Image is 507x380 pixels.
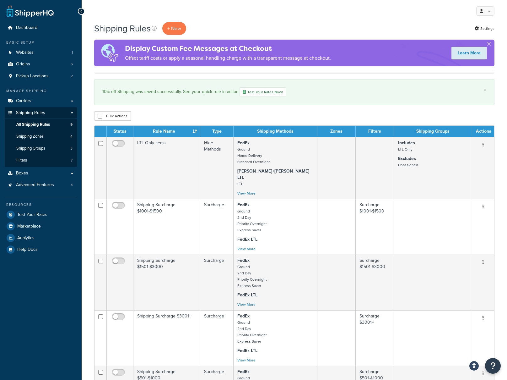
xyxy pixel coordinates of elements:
[237,246,256,252] a: View More
[133,255,200,310] td: Shipping Surcharge $1501-$3000
[5,143,77,154] li: Shipping Groups
[5,155,77,166] a: Filters 7
[5,179,77,191] a: Advanced Features 4
[237,140,250,146] strong: FedEx
[107,126,133,137] th: Status
[200,137,234,199] td: Hide Methods
[5,221,77,232] a: Marketplace
[16,122,50,127] span: All Shipping Rules
[5,143,77,154] a: Shipping Groups 5
[5,58,77,70] li: Origins
[71,62,73,67] span: 6
[133,310,200,366] td: Shipping Surcharge $3001+
[5,95,77,107] a: Carriers
[17,212,47,218] span: Test Your Rates
[5,58,77,70] a: Origins 6
[472,126,494,137] th: Actions
[398,155,416,162] strong: Excludes
[394,126,472,137] th: Shipping Groups
[5,119,77,130] li: All Shipping Rules
[16,50,34,55] span: Websites
[398,140,415,146] strong: Includes
[5,131,77,142] li: Shipping Zones
[5,107,77,119] a: Shipping Rules
[16,171,28,176] span: Boxes
[398,146,413,152] small: LTL Only
[451,47,487,59] a: Learn More
[5,119,77,130] a: All Shipping Rules 9
[17,247,38,252] span: Help Docs
[133,137,200,199] td: LTL Only Items
[356,199,394,255] td: Surcharge $1001-$1500
[5,232,77,244] a: Analytics
[485,358,501,374] button: Open Resource Center
[240,87,286,97] a: Test Your Rates Now!
[237,347,257,354] strong: FedEx LTL
[16,182,54,188] span: Advanced Features
[5,179,77,191] li: Advanced Features
[5,209,77,220] a: Test Your Rates
[16,74,49,79] span: Pickup Locations
[16,146,45,151] span: Shipping Groups
[237,208,267,233] small: Ground 2nd Day Priority Overnight Express Saver
[237,264,267,289] small: Ground 2nd Day Priority Overnight Express Saver
[237,181,243,187] small: LTL
[237,190,256,196] a: View More
[200,126,234,137] th: Type
[5,131,77,142] a: Shipping Zones 4
[16,158,27,163] span: Filters
[237,357,256,363] a: View More
[356,310,394,366] td: Surcharge $3001+
[484,87,486,92] a: ×
[5,88,77,94] div: Manage Shipping
[102,87,486,97] div: 10% off Shipping was saved successfully. See your quick rule in action
[200,310,234,366] td: Surcharge
[5,47,77,58] li: Websites
[5,107,77,167] li: Shipping Rules
[133,126,200,137] th: Rule Name : activate to sort column ascending
[237,257,250,264] strong: FedEx
[16,98,31,104] span: Carriers
[200,255,234,310] td: Surcharge
[5,168,77,179] a: Boxes
[5,40,77,45] div: Basic Setup
[237,201,250,208] strong: FedEx
[71,74,73,79] span: 2
[71,158,73,163] span: 7
[356,255,394,310] td: Surcharge $1501-$3000
[237,368,250,375] strong: FedEx
[5,22,77,34] a: Dashboard
[16,25,37,30] span: Dashboard
[5,244,77,255] a: Help Docs
[475,24,494,33] a: Settings
[237,292,257,298] strong: FedEx LTL
[5,155,77,166] li: Filters
[237,313,250,319] strong: FedEx
[237,236,257,243] strong: FedEx LTL
[17,224,41,229] span: Marketplace
[317,126,356,137] th: Zones
[398,162,418,168] small: Unassigned
[71,182,73,188] span: 4
[5,70,77,82] li: Pickup Locations
[5,202,77,207] div: Resources
[162,22,186,35] p: + New
[237,302,256,307] a: View More
[94,40,125,66] img: duties-banner-06bc72dcb5fe05cb3f9472aba00be2ae8eb53ab6f0d8bb03d382ba314ac3c341.png
[70,134,73,139] span: 4
[125,54,331,63] p: Offset tariff costs or apply a seasonal handling charge with a transparent message at checkout.
[16,62,30,67] span: Origins
[237,320,267,344] small: Ground 2nd Day Priority Overnight Express Saver
[16,134,44,139] span: Shipping Zones
[237,146,270,165] small: Ground Home Delivery Standard Overnight
[17,235,35,241] span: Analytics
[72,50,73,55] span: 1
[70,122,73,127] span: 9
